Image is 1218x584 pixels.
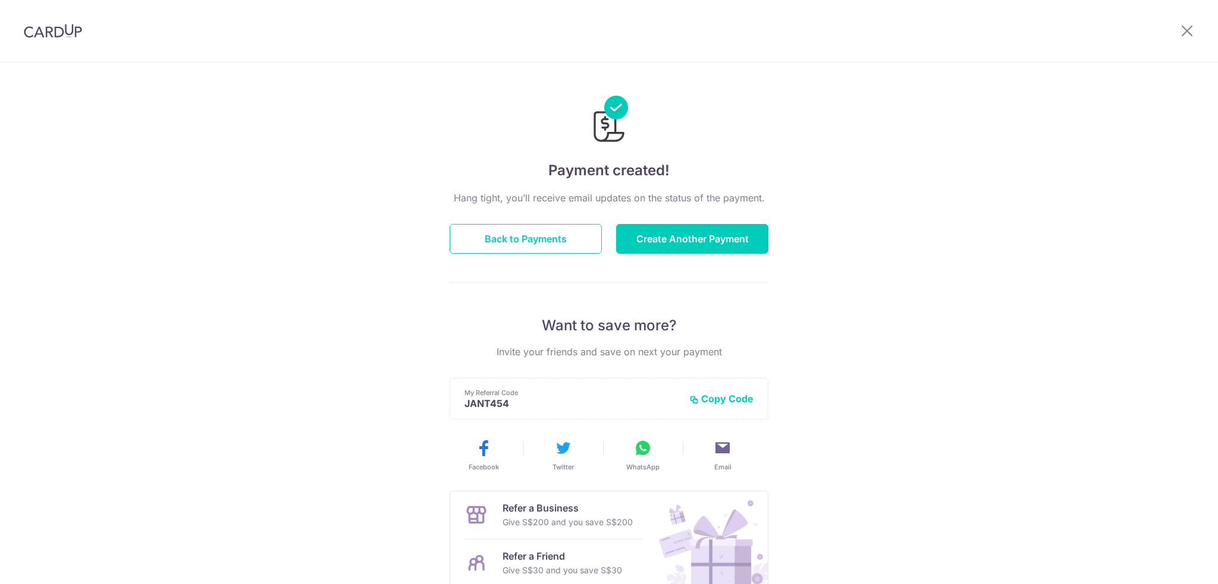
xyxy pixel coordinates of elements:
[590,96,628,146] img: Payments
[528,438,598,472] button: Twitter
[450,316,768,335] p: Want to save more?
[450,224,602,254] button: Back to Payments
[616,224,768,254] button: Create Another Payment
[503,515,633,529] p: Give S$200 and you save S$200
[503,549,622,563] p: Refer a Friend
[714,462,732,472] span: Email
[608,438,678,472] button: WhatsApp
[448,438,519,472] button: Facebook
[688,438,758,472] button: Email
[503,501,633,515] p: Refer a Business
[1142,548,1206,578] iframe: Opens a widget where you can find more information
[553,462,574,472] span: Twitter
[689,393,754,405] button: Copy Code
[503,563,622,577] p: Give S$30 and you save S$30
[464,397,680,409] p: JANT454
[450,160,768,181] h4: Payment created!
[464,388,680,397] p: My Referral Code
[469,462,499,472] span: Facebook
[450,191,768,205] p: Hang tight, you’ll receive email updates on the status of the payment.
[24,24,82,38] img: CardUp
[626,462,660,472] span: WhatsApp
[450,345,768,359] p: Invite your friends and save on next your payment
